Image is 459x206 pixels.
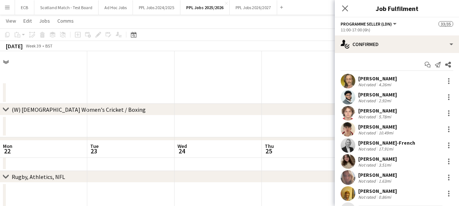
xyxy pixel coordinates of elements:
[358,172,397,178] div: [PERSON_NAME]
[176,147,187,155] span: 24
[335,4,459,13] h3: Job Fulfilment
[23,18,32,24] span: Edit
[341,27,453,33] div: 11:00-17:00 (6h)
[358,123,397,130] div: [PERSON_NAME]
[358,82,377,87] div: Not rated
[377,130,395,136] div: 10.49mi
[377,146,395,152] div: 17.91mi
[358,75,397,82] div: [PERSON_NAME]
[6,18,16,24] span: View
[12,106,146,113] div: (W) [DEMOGRAPHIC_DATA] Women's Cricket / Boxing
[99,0,133,15] button: Ad Hoc Jobs
[54,16,77,26] a: Comms
[358,140,415,146] div: [PERSON_NAME]-French
[358,156,397,162] div: [PERSON_NAME]
[2,147,12,155] span: 22
[377,114,393,119] div: 5.78mi
[15,0,34,15] button: ECB
[89,147,99,155] span: 23
[358,194,377,200] div: Not rated
[341,21,398,27] button: Programme Seller (LDN)
[377,98,393,103] div: 2.92mi
[90,143,99,149] span: Tue
[57,18,74,24] span: Comms
[358,98,377,103] div: Not rated
[358,188,397,194] div: [PERSON_NAME]
[3,16,19,26] a: View
[377,82,393,87] div: 4.26mi
[358,162,377,168] div: Not rated
[264,147,274,155] span: 25
[180,0,230,15] button: PPL Jobs 2025/2026
[358,178,377,184] div: Not rated
[177,143,187,149] span: Wed
[39,18,50,24] span: Jobs
[439,21,453,27] span: 33/35
[230,0,277,15] button: PPL Jobs 2026/2027
[12,140,77,147] div: (M) England Men's Cricket
[24,43,42,49] span: Week 39
[45,43,53,49] div: BST
[377,162,393,168] div: 3.51mi
[34,0,99,15] button: Scotland Match - Test Board
[133,0,180,15] button: PPL Jobs 2024/2025
[358,146,377,152] div: Not rated
[358,91,397,98] div: [PERSON_NAME]
[265,143,274,149] span: Thu
[36,16,53,26] a: Jobs
[6,42,23,50] div: [DATE]
[377,178,393,184] div: 1.63mi
[358,130,377,136] div: Not rated
[377,194,393,200] div: 0.86mi
[341,21,392,27] span: Programme Seller (LDN)
[358,107,397,114] div: [PERSON_NAME]
[20,16,35,26] a: Edit
[335,35,459,53] div: Confirmed
[3,143,12,149] span: Mon
[12,173,65,180] div: Rugby, Athletics, NFL
[358,114,377,119] div: Not rated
